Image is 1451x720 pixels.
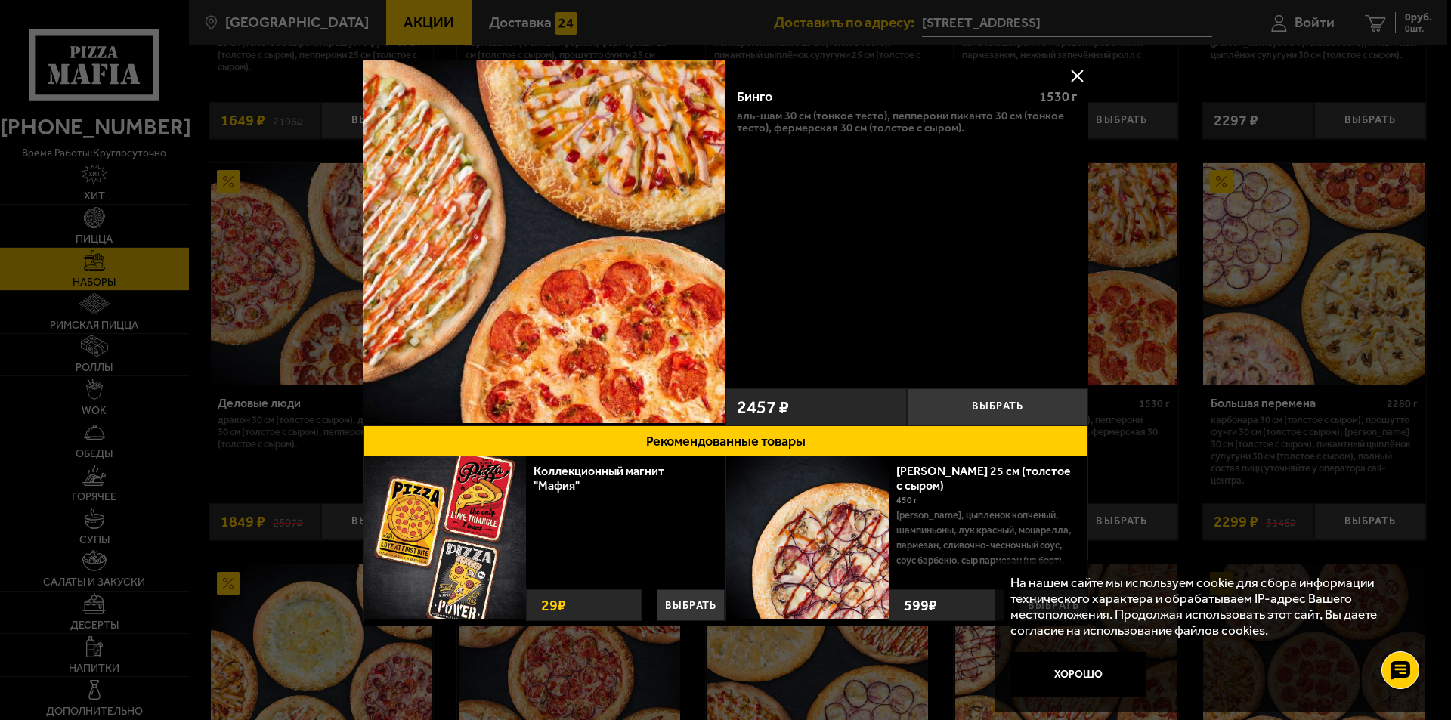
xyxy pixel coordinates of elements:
p: [PERSON_NAME], цыпленок копченый, шампиньоны, лук красный, моцарелла, пармезан, сливочно-чесночны... [896,508,1076,568]
span: 2457 ₽ [737,398,789,416]
p: На нашем сайте мы используем cookie для сбора информации технического характера и обрабатываем IP... [1010,575,1406,638]
strong: 599 ₽ [900,590,941,620]
a: Коллекционный магнит "Мафия" [534,464,664,493]
span: 450 г [896,495,917,505]
button: Выбрать [907,388,1088,425]
div: Бинго [737,89,1026,106]
strong: 29 ₽ [537,590,570,620]
img: Бинго [363,60,725,423]
button: Рекомендованные товары [363,425,1088,456]
button: Хорошо [1010,652,1146,697]
a: Бинго [363,60,725,425]
button: Выбрать [657,589,725,621]
a: [PERSON_NAME] 25 см (толстое с сыром) [896,464,1071,493]
span: 1530 г [1039,88,1077,105]
p: Аль-Шам 30 см (тонкое тесто), Пепперони Пиканто 30 см (тонкое тесто), Фермерская 30 см (толстое с... [737,110,1077,134]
